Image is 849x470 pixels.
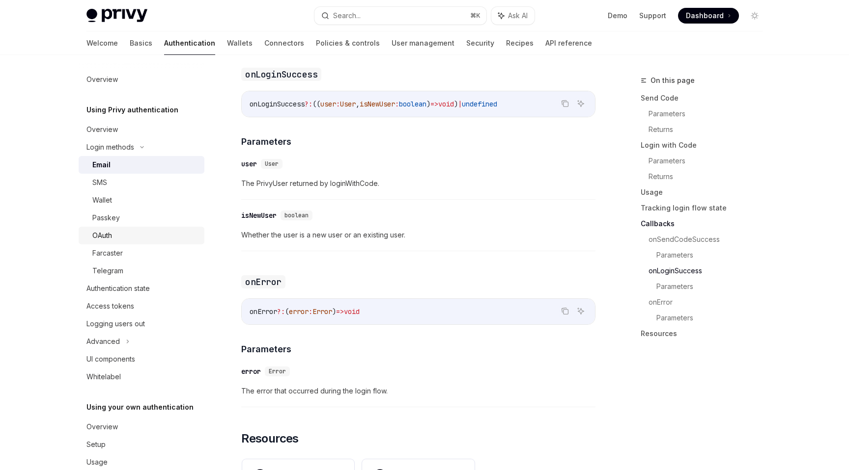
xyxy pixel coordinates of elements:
[79,436,204,453] a: Setup
[656,247,770,263] a: Parameters
[79,174,204,191] a: SMS
[336,307,344,316] span: =>
[264,31,304,55] a: Connectors
[241,210,277,220] div: isNewUser
[641,326,770,341] a: Resources
[92,177,107,188] div: SMS
[289,307,309,316] span: error
[79,227,204,244] a: OAuth
[320,100,336,108] span: user
[466,31,494,55] a: Security
[241,431,299,446] span: Resources
[79,71,204,88] a: Overview
[340,100,356,108] span: User
[641,200,770,216] a: Tracking login flow state
[656,279,770,294] a: Parameters
[92,230,112,241] div: OAuth
[639,11,666,21] a: Support
[164,31,215,55] a: Authentication
[641,216,770,232] a: Callbacks
[559,305,571,317] button: Copy the contents from the code block
[641,137,770,153] a: Login with Code
[309,307,312,316] span: :
[470,12,481,20] span: ⌘ K
[360,100,395,108] span: isNewUser
[86,31,118,55] a: Welcome
[641,90,770,106] a: Send Code
[305,100,312,108] span: ?:
[574,305,587,317] button: Ask AI
[285,307,289,316] span: (
[506,31,534,55] a: Recipes
[79,121,204,138] a: Overview
[92,265,123,277] div: Telegram
[79,262,204,280] a: Telegram
[241,135,291,148] span: Parameters
[426,100,430,108] span: )
[241,385,595,397] span: The error that occurred during the login flow.
[649,294,770,310] a: onError
[332,307,336,316] span: )
[430,100,438,108] span: =>
[312,307,332,316] span: Error
[241,159,257,169] div: user
[649,232,770,247] a: onSendCodeSuccess
[86,439,106,450] div: Setup
[79,191,204,209] a: Wallet
[250,100,305,108] span: onLoginSuccess
[86,318,145,330] div: Logging users out
[312,100,320,108] span: ((
[79,156,204,174] a: Email
[641,184,770,200] a: Usage
[333,10,361,22] div: Search...
[491,7,535,25] button: Ask AI
[545,31,592,55] a: API reference
[392,31,454,55] a: User management
[79,297,204,315] a: Access tokens
[651,75,695,86] span: On this page
[277,307,285,316] span: ?:
[92,247,123,259] div: Farcaster
[92,159,111,171] div: Email
[86,456,108,468] div: Usage
[79,209,204,227] a: Passkey
[316,31,380,55] a: Policies & controls
[241,342,291,356] span: Parameters
[574,97,587,110] button: Ask AI
[241,178,595,189] span: The PrivyUser returned by loginWithCode.
[608,11,627,21] a: Demo
[79,315,204,333] a: Logging users out
[86,401,194,413] h5: Using your own authentication
[86,124,118,135] div: Overview
[86,104,178,116] h5: Using Privy authentication
[241,229,595,241] span: Whether the user is a new user or an existing user.
[241,366,261,376] div: error
[649,122,770,137] a: Returns
[438,100,454,108] span: void
[395,100,399,108] span: :
[649,169,770,184] a: Returns
[462,100,497,108] span: undefined
[458,100,462,108] span: |
[130,31,152,55] a: Basics
[92,212,120,224] div: Passkey
[86,300,134,312] div: Access tokens
[649,153,770,169] a: Parameters
[454,100,458,108] span: )
[250,307,277,316] span: onError
[241,68,321,81] code: onLoginSuccess
[649,263,770,279] a: onLoginSuccess
[356,100,360,108] span: ,
[86,353,135,365] div: UI components
[265,160,279,168] span: User
[86,336,120,347] div: Advanced
[314,7,486,25] button: Search...⌘K
[227,31,253,55] a: Wallets
[656,310,770,326] a: Parameters
[241,275,285,288] code: onError
[79,418,204,436] a: Overview
[86,74,118,85] div: Overview
[79,244,204,262] a: Farcaster
[86,421,118,433] div: Overview
[747,8,763,24] button: Toggle dark mode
